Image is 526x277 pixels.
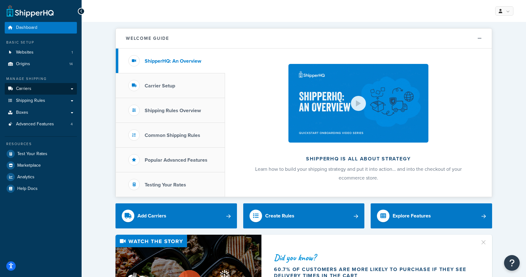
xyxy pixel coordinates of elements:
[16,86,31,91] span: Carriers
[242,156,475,162] h2: ShipperHQ is all about strategy
[5,47,77,58] a: Websites1
[5,183,77,194] a: Help Docs
[5,95,77,107] a: Shipping Rules
[243,203,365,228] a: Create Rules
[145,133,200,138] h3: Common Shipping Rules
[16,61,30,67] span: Origins
[5,118,77,130] li: Advanced Features
[115,203,237,228] a: Add Carriers
[137,212,166,220] div: Add Carriers
[5,141,77,147] div: Resources
[288,64,428,143] img: ShipperHQ is all about strategy
[145,83,175,89] h3: Carrier Setup
[5,171,77,183] a: Analytics
[5,58,77,70] li: Origins
[17,151,47,157] span: Test Your Rates
[371,203,492,228] a: Explore Features
[16,25,37,30] span: Dashboard
[145,182,186,188] h3: Testing Your Rates
[504,255,520,271] button: Open Resource Center
[16,110,28,115] span: Boxes
[71,122,73,127] span: 4
[17,163,41,168] span: Marketplace
[16,122,54,127] span: Advanced Features
[255,165,462,181] span: Learn how to build your shipping strategy and put it into action… and into the checkout of your e...
[274,253,472,262] div: Did you know?
[116,29,492,49] button: Welcome Guide
[5,40,77,45] div: Basic Setup
[17,175,35,180] span: Analytics
[5,58,77,70] a: Origins14
[393,212,431,220] div: Explore Features
[5,107,77,118] a: Boxes
[17,186,38,191] span: Help Docs
[72,50,73,55] span: 1
[5,76,77,81] div: Manage Shipping
[145,157,207,163] h3: Popular Advanced Features
[126,36,169,41] h2: Welcome Guide
[16,50,34,55] span: Websites
[265,212,294,220] div: Create Rules
[5,118,77,130] a: Advanced Features4
[16,98,45,103] span: Shipping Rules
[5,22,77,34] a: Dashboard
[5,47,77,58] li: Websites
[69,61,73,67] span: 14
[5,160,77,171] a: Marketplace
[145,108,201,113] h3: Shipping Rules Overview
[5,83,77,95] a: Carriers
[5,148,77,159] a: Test Your Rates
[145,58,201,64] h3: ShipperHQ: An Overview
